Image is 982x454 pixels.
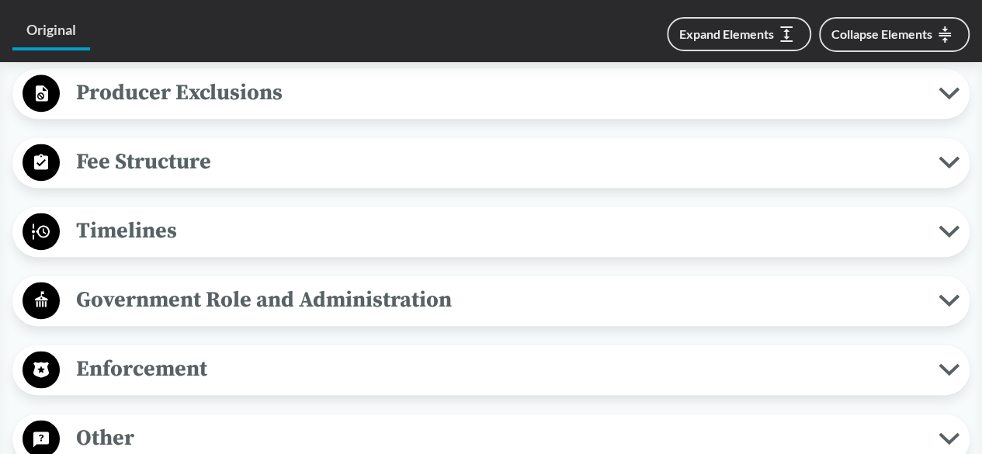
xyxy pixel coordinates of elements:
button: Producer Exclusions [18,74,964,113]
button: Enforcement [18,350,964,390]
button: Government Role and Administration [18,281,964,321]
span: Timelines [60,213,939,248]
button: Collapse Elements [819,17,970,52]
span: Enforcement [60,352,939,386]
button: Timelines [18,212,964,251]
span: Producer Exclusions [60,75,939,110]
button: Expand Elements [667,17,811,51]
button: Fee Structure [18,143,964,182]
span: Fee Structure [60,144,939,179]
span: Government Role and Administration [60,282,939,317]
a: Original [12,12,90,50]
